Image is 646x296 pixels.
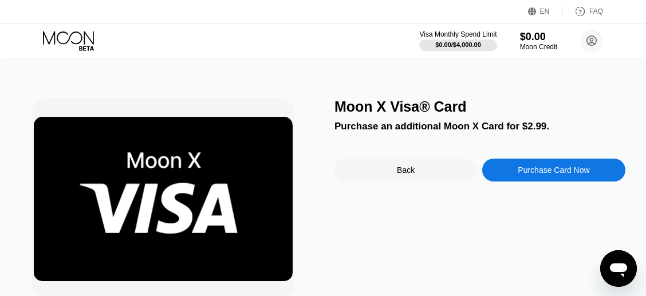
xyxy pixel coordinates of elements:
div: FAQ [563,6,603,17]
div: Purchase Card Now [518,165,589,175]
div: $0.00 [520,31,557,43]
div: $0.00Moon Credit [520,31,557,51]
div: EN [528,6,563,17]
div: Back [334,159,477,181]
div: Visa Monthly Spend Limit$0.00/$4,000.00 [419,30,497,51]
div: FAQ [589,7,603,15]
div: Moon X Visa® Card [334,98,625,115]
div: $0.00 / $4,000.00 [435,41,481,48]
div: Purchase an additional Moon X Card for $2.99. [334,121,625,132]
iframe: Button to launch messaging window [600,250,637,287]
div: Moon Credit [520,43,557,51]
div: Back [397,165,415,175]
div: EN [540,7,550,15]
div: Purchase Card Now [482,159,625,181]
div: Visa Monthly Spend Limit [419,30,497,38]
